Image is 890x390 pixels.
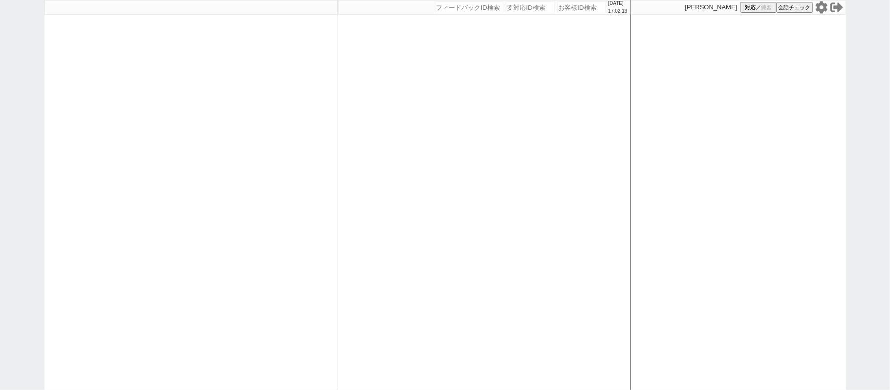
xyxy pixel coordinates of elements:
span: 練習 [761,4,772,11]
span: 対応 [745,4,756,11]
input: お客様ID検索 [557,1,606,13]
p: [PERSON_NAME] [685,3,738,11]
span: 会話チェック [779,4,811,11]
button: 対応／練習 [740,2,777,13]
button: 会話チェック [777,2,813,13]
p: 17:02:13 [608,7,628,15]
input: 要対応ID検索 [506,1,555,13]
input: フィードバックID検索 [435,1,503,13]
